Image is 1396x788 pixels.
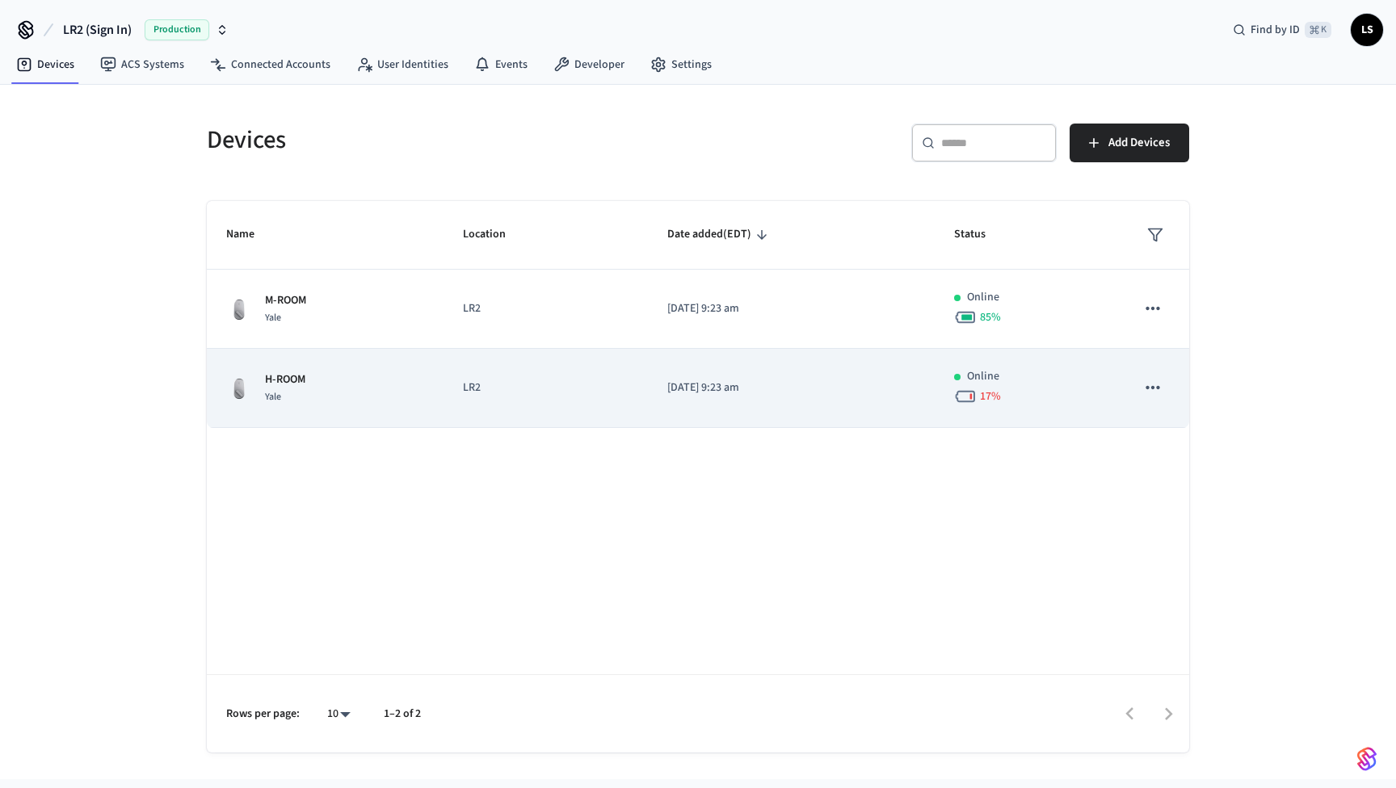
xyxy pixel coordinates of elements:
[637,50,725,79] a: Settings
[226,222,275,247] span: Name
[197,50,343,79] a: Connected Accounts
[463,222,527,247] span: Location
[1357,746,1377,772] img: SeamLogoGradient.69752ec5.svg
[207,124,688,157] h5: Devices
[226,296,252,322] img: August Wifi Smart Lock 3rd Gen, Silver, Front
[461,50,540,79] a: Events
[1351,14,1383,46] button: LS
[265,371,305,388] p: H-ROOM
[967,289,999,306] p: Online
[265,311,281,325] span: Yale
[384,706,421,723] p: 1–2 of 2
[954,222,1007,247] span: Status
[226,375,252,401] img: August Wifi Smart Lock 3rd Gen, Silver, Front
[667,379,915,396] p: [DATE] 9:23 am
[1305,22,1331,38] span: ⌘ K
[1070,124,1189,162] button: Add Devices
[667,300,915,317] p: [DATE] 9:23 am
[265,292,306,309] p: M-ROOM
[207,201,1189,428] table: sticky table
[1108,132,1170,153] span: Add Devices
[3,50,87,79] a: Devices
[667,222,772,247] span: Date added(EDT)
[980,388,1001,404] span: 17 %
[540,50,637,79] a: Developer
[1352,15,1381,44] span: LS
[265,390,281,404] span: Yale
[226,706,300,723] p: Rows per page:
[463,300,629,317] p: LR2
[319,702,358,726] div: 10
[87,50,197,79] a: ACS Systems
[980,309,1001,325] span: 85 %
[463,379,629,396] p: LR2
[967,368,999,385] p: Online
[1251,22,1300,38] span: Find by ID
[145,19,209,40] span: Production
[63,20,132,40] span: LR2 (Sign In)
[343,50,461,79] a: User Identities
[1220,15,1344,44] div: Find by ID⌘ K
